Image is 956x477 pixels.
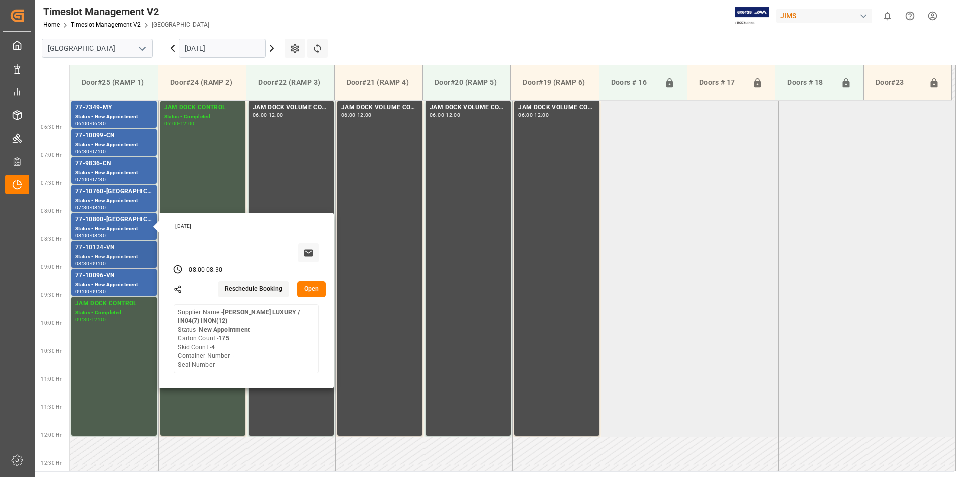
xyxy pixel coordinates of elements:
div: 07:00 [91,149,106,154]
div: 08:30 [206,266,222,275]
span: 09:00 Hr [41,264,61,270]
div: 06:00 [253,113,267,117]
div: 06:00 [430,113,444,117]
div: 08:00 [91,205,106,210]
button: Open [297,281,326,297]
div: 12:00 [269,113,283,117]
div: 12:00 [446,113,460,117]
div: Status - New Appointment [75,197,153,205]
div: JAM DOCK CONTROL [164,103,241,113]
div: JAM DOCK VOLUME CONTROL [253,103,330,113]
div: 12:00 [180,121,195,126]
div: - [178,121,180,126]
div: 09:30 [75,317,90,322]
div: 08:30 [91,233,106,238]
span: 12:00 Hr [41,432,61,438]
div: Status - New Appointment [75,113,153,121]
div: Status - New Appointment [75,225,153,233]
div: 06:00 [75,121,90,126]
div: 77-10099-CN [75,131,153,141]
div: 09:00 [91,261,106,266]
span: 11:00 Hr [41,376,61,382]
span: 07:00 Hr [41,152,61,158]
img: Exertis%20JAM%20-%20Email%20Logo.jpg_1722504956.jpg [735,7,769,25]
span: 10:00 Hr [41,320,61,326]
div: 07:30 [91,177,106,182]
div: 12:00 [91,317,106,322]
div: 77-10800-[GEOGRAPHIC_DATA] [75,215,153,225]
div: 77-9836-CN [75,159,153,169]
div: Door#23 [872,73,925,92]
button: show 0 new notifications [876,5,899,27]
div: - [356,113,357,117]
div: Status - New Appointment [75,141,153,149]
div: 06:00 [518,113,533,117]
div: - [205,266,206,275]
div: 09:00 [75,289,90,294]
div: 06:30 [91,121,106,126]
b: 175 [218,335,229,342]
div: Door#21 (RAMP 4) [343,73,414,92]
span: 09:30 Hr [41,292,61,298]
div: Status - New Appointment [75,281,153,289]
div: 06:00 [164,121,179,126]
div: Doors # 18 [783,73,836,92]
div: JAM DOCK VOLUME CONTROL [518,103,595,113]
div: 77-10124-VN [75,243,153,253]
span: 12:30 Hr [41,460,61,466]
div: JAM DOCK CONTROL [75,299,153,309]
div: Status - Completed [164,113,241,121]
div: Status - New Appointment [75,253,153,261]
div: - [444,113,446,117]
button: open menu [134,41,149,56]
div: [DATE] [172,223,323,230]
div: JAM DOCK VOLUME CONTROL [430,103,507,113]
div: Timeslot Management V2 [43,4,209,19]
a: Timeslot Management V2 [71,21,141,28]
div: 08:00 [189,266,205,275]
button: Reschedule Booking [218,281,289,297]
div: JAM DOCK VOLUME CONTROL [341,103,418,113]
div: Door#20 (RAMP 5) [431,73,502,92]
div: Status - New Appointment [75,169,153,177]
input: Type to search/select [42,39,153,58]
div: - [90,177,91,182]
b: 4 [211,344,215,351]
div: - [90,233,91,238]
span: 08:30 Hr [41,236,61,242]
div: 07:00 [75,177,90,182]
button: JIMS [776,6,876,25]
span: 06:30 Hr [41,124,61,130]
div: - [90,149,91,154]
div: - [533,113,534,117]
input: DD.MM.YYYY [179,39,266,58]
div: Door#19 (RAMP 6) [519,73,590,92]
div: 12:00 [534,113,549,117]
b: New Appointment [199,326,250,333]
div: - [90,261,91,266]
span: 08:00 Hr [41,208,61,214]
span: 07:30 Hr [41,180,61,186]
div: JIMS [776,9,872,23]
div: 08:30 [75,261,90,266]
div: 09:30 [91,289,106,294]
div: Door#22 (RAMP 3) [254,73,326,92]
div: 08:00 [75,233,90,238]
div: 77-10096-VN [75,271,153,281]
span: 11:30 Hr [41,404,61,410]
div: - [90,205,91,210]
div: Door#24 (RAMP 2) [166,73,238,92]
div: Doors # 16 [607,73,660,92]
div: - [90,317,91,322]
button: Help Center [899,5,921,27]
div: Door#25 (RAMP 1) [78,73,150,92]
div: Supplier Name - Status - Carton Count - Skid Count - Container Number - Seal Number - [178,308,315,370]
div: Status - Completed [75,309,153,317]
div: 06:00 [341,113,356,117]
div: 06:30 [75,149,90,154]
div: 12:00 [357,113,372,117]
span: 10:30 Hr [41,348,61,354]
div: 77-7349-MY [75,103,153,113]
div: 07:30 [75,205,90,210]
div: - [90,121,91,126]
